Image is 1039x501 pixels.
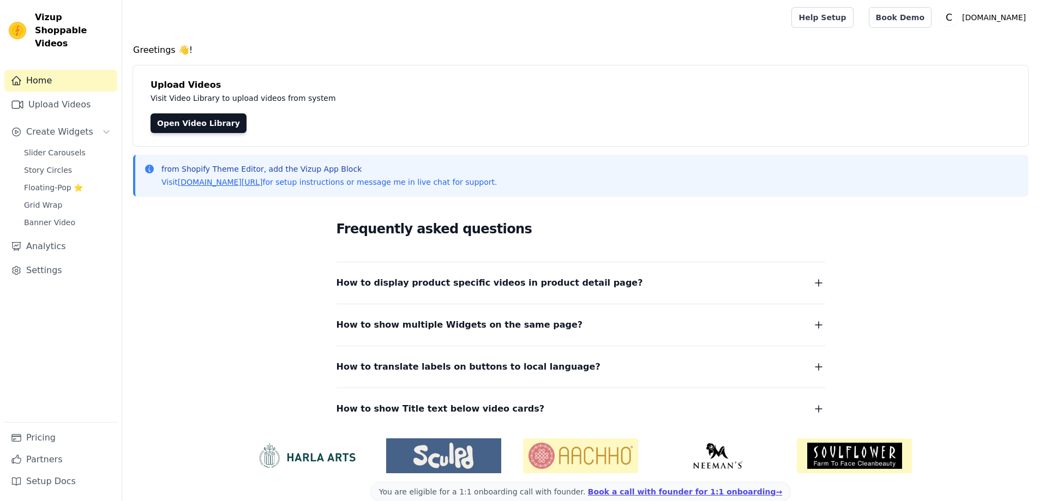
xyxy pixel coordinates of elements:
span: How to display product specific videos in product detail page? [337,275,643,291]
button: How to display product specific videos in product detail page? [337,275,825,291]
span: Banner Video [24,217,75,228]
p: Visit Video Library to upload videos from system [151,92,639,105]
img: HarlaArts [249,443,364,469]
a: Slider Carousels [17,145,117,160]
a: Settings [4,259,117,281]
span: How to translate labels on buttons to local language? [337,359,600,375]
button: How to show multiple Widgets on the same page? [337,317,825,333]
a: Floating-Pop ⭐ [17,180,117,195]
span: Floating-Pop ⭐ [24,182,83,193]
img: Vizup [9,22,26,39]
span: Create Widgets [26,125,93,138]
a: Book Demo [869,7,932,28]
p: from Shopify Theme Editor, add the Vizup App Block [161,164,497,174]
a: Pricing [4,427,117,449]
a: Help Setup [791,7,853,28]
a: Banner Video [17,215,117,230]
p: Visit for setup instructions or message me in live chat for support. [161,177,497,188]
img: Aachho [523,438,638,473]
span: Vizup Shoppable Videos [35,11,113,50]
img: Sculpd US [386,443,501,469]
span: Grid Wrap [24,200,62,210]
a: Story Circles [17,162,117,178]
a: Open Video Library [151,113,247,133]
a: [DOMAIN_NAME][URL] [178,178,263,186]
img: Soulflower [797,438,912,473]
span: How to show multiple Widgets on the same page? [337,317,583,333]
button: C [DOMAIN_NAME] [940,8,1030,27]
button: Create Widgets [4,121,117,143]
a: Book a call with founder for 1:1 onboarding [588,487,782,496]
h4: Greetings 👋! [133,44,1028,57]
a: Setup Docs [4,470,117,492]
a: Grid Wrap [17,197,117,213]
a: Home [4,70,117,92]
span: How to show Title text below video cards? [337,401,545,417]
a: Partners [4,449,117,470]
h4: Upload Videos [151,79,1011,92]
a: Upload Videos [4,94,117,116]
img: Neeman's [660,443,775,469]
h2: Frequently asked questions [337,218,825,240]
button: How to show Title text below video cards? [337,401,825,417]
span: Story Circles [24,165,72,176]
span: Slider Carousels [24,147,86,158]
button: How to translate labels on buttons to local language? [337,359,825,375]
a: Analytics [4,236,117,257]
text: C [946,12,952,23]
p: [DOMAIN_NAME] [958,8,1030,27]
